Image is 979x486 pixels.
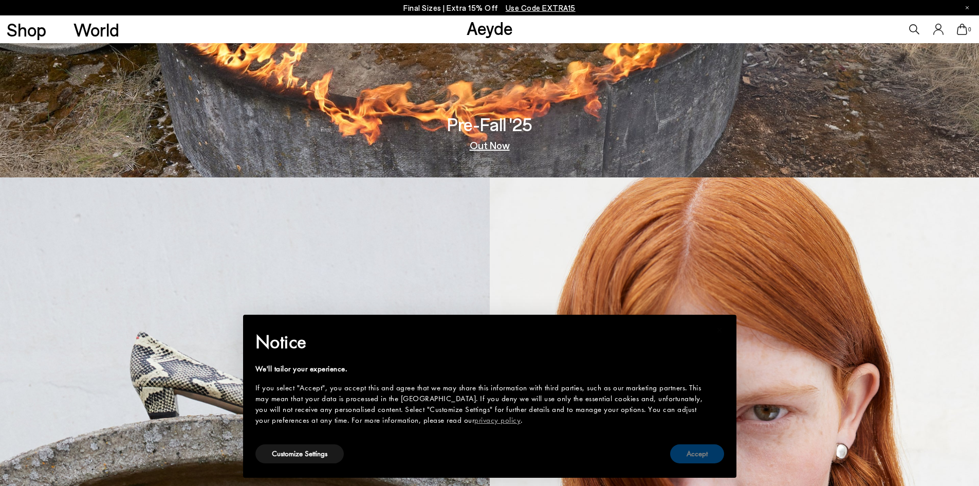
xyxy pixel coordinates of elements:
[670,444,724,463] button: Accept
[403,2,576,14] p: Final Sizes | Extra 15% Off
[447,115,532,133] h3: Pre-Fall '25
[957,24,967,35] a: 0
[73,21,119,39] a: World
[716,322,723,338] span: ×
[255,444,344,463] button: Customize Settings
[967,27,972,32] span: 0
[7,21,46,39] a: Shop
[506,3,576,12] span: Navigate to /collections/ss25-final-sizes
[708,318,732,343] button: Close this notice
[474,415,521,425] a: privacy policy
[255,364,708,374] div: We'll tailor your experience.
[255,329,708,355] h2: Notice
[255,383,708,426] div: If you select "Accept", you accept this and agree that we may share this information with third p...
[470,140,510,150] a: Out Now
[467,17,513,39] a: Aeyde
